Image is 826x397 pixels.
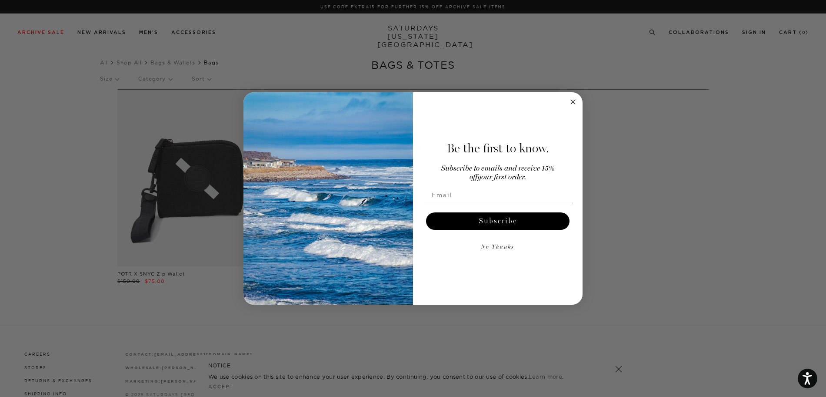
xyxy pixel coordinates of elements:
span: Subscribe to emails and receive 15% [441,165,555,172]
span: your first order. [477,174,526,181]
span: Be the first to know. [447,141,549,156]
span: off [470,174,477,181]
button: Close dialog [568,97,578,107]
button: No Thanks [424,239,571,256]
input: Email [424,186,571,204]
img: 125c788d-000d-4f3e-b05a-1b92b2a23ec9.jpeg [243,92,413,305]
button: Subscribe [426,212,570,230]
